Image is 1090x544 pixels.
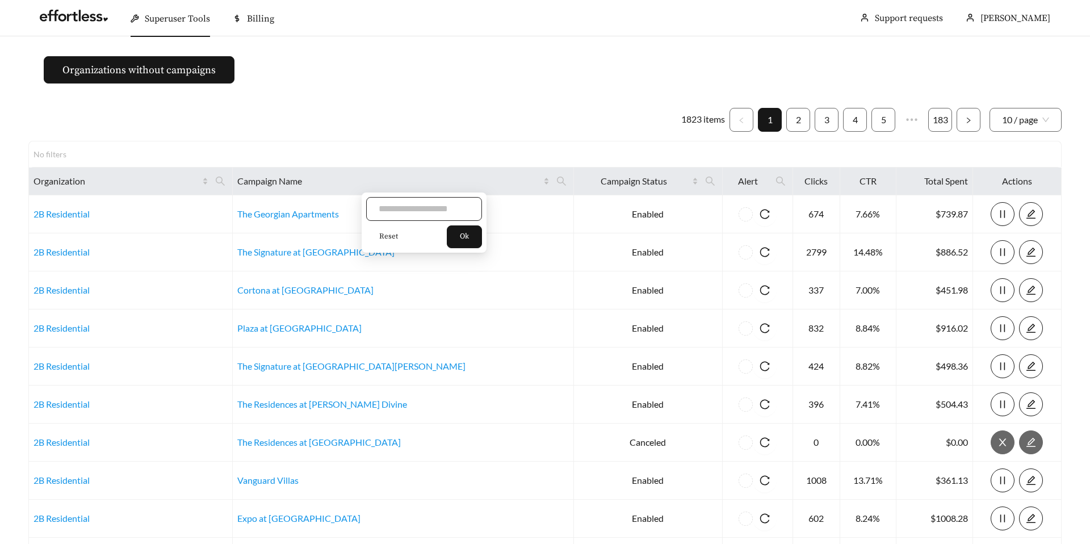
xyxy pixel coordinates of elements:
span: reload [753,513,777,524]
span: pause [991,399,1014,409]
span: reload [753,323,777,333]
td: 1008 [793,462,840,500]
td: 13.71% [840,462,896,500]
li: Next Page [957,108,980,132]
td: 674 [793,195,840,233]
a: edit [1019,246,1043,257]
button: reload [753,430,777,454]
button: edit [1019,354,1043,378]
td: Enabled [574,386,723,424]
span: edit [1020,285,1042,295]
a: edit [1019,208,1043,219]
a: 2B Residential [33,246,90,257]
a: 2B Residential [33,475,90,486]
a: The Georgian Apartments [237,208,339,219]
a: The Residences at [PERSON_NAME] Divine [237,399,407,409]
span: Superuser Tools [145,13,210,24]
a: edit [1019,475,1043,486]
span: reload [753,399,777,409]
td: 424 [793,348,840,386]
span: Campaign Status [578,174,690,188]
div: Page Size [990,108,1062,132]
td: $739.87 [896,195,973,233]
button: pause [991,468,1014,492]
a: The Residences at [GEOGRAPHIC_DATA] [237,437,401,447]
td: 602 [793,500,840,538]
a: edit [1019,323,1043,333]
button: reload [753,354,777,378]
th: Total Spent [896,168,973,195]
td: 2799 [793,233,840,271]
a: 2B Residential [33,284,90,295]
th: Actions [973,168,1062,195]
a: 2B Residential [33,323,90,333]
button: Ok [447,225,482,248]
li: 1 [758,108,782,132]
span: reload [753,209,777,219]
span: reload [753,285,777,295]
button: reload [753,278,777,302]
span: Alert [727,174,768,188]
span: edit [1020,209,1042,219]
button: pause [991,278,1014,302]
a: 2B Residential [33,437,90,447]
a: edit [1019,284,1043,295]
td: Enabled [574,462,723,500]
span: edit [1020,323,1042,333]
span: pause [991,209,1014,219]
a: Expo at [GEOGRAPHIC_DATA] [237,513,360,524]
td: 832 [793,309,840,348]
td: 8.84% [840,309,896,348]
td: Enabled [574,233,723,271]
td: $451.98 [896,271,973,309]
button: pause [991,202,1014,226]
button: edit [1019,240,1043,264]
span: [PERSON_NAME] [980,12,1050,24]
a: edit [1019,437,1043,447]
span: pause [991,475,1014,486]
button: reload [753,240,777,264]
span: search [215,176,225,186]
a: edit [1019,361,1043,371]
th: CTR [840,168,896,195]
a: The Signature at [GEOGRAPHIC_DATA][PERSON_NAME] [237,361,466,371]
td: 7.66% [840,195,896,233]
span: right [965,117,972,124]
button: edit [1019,278,1043,302]
button: reload [753,468,777,492]
td: Enabled [574,309,723,348]
span: search [775,176,786,186]
span: Billing [247,13,274,24]
td: 0.00% [840,424,896,462]
li: 3 [815,108,839,132]
a: Vanguard Villas [237,475,299,486]
button: pause [991,507,1014,530]
td: $0.00 [896,424,973,462]
li: 1823 items [681,108,725,132]
li: 5 [871,108,895,132]
span: Ok [460,231,469,242]
li: 2 [786,108,810,132]
a: 2B Residential [33,208,90,219]
span: search [211,172,230,190]
span: search [771,172,790,190]
span: edit [1020,399,1042,409]
span: pause [991,513,1014,524]
a: 1 [758,108,781,131]
span: edit [1020,513,1042,524]
span: Organization [33,174,200,188]
td: $886.52 [896,233,973,271]
span: search [556,176,567,186]
button: left [730,108,753,132]
td: $916.02 [896,309,973,348]
button: edit [1019,468,1043,492]
td: 8.24% [840,500,896,538]
a: edit [1019,399,1043,409]
span: search [705,176,715,186]
a: 3 [815,108,838,131]
a: 4 [844,108,866,131]
a: Cortona at [GEOGRAPHIC_DATA] [237,284,374,295]
td: 396 [793,386,840,424]
div: No filters [33,148,79,160]
span: pause [991,361,1014,371]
